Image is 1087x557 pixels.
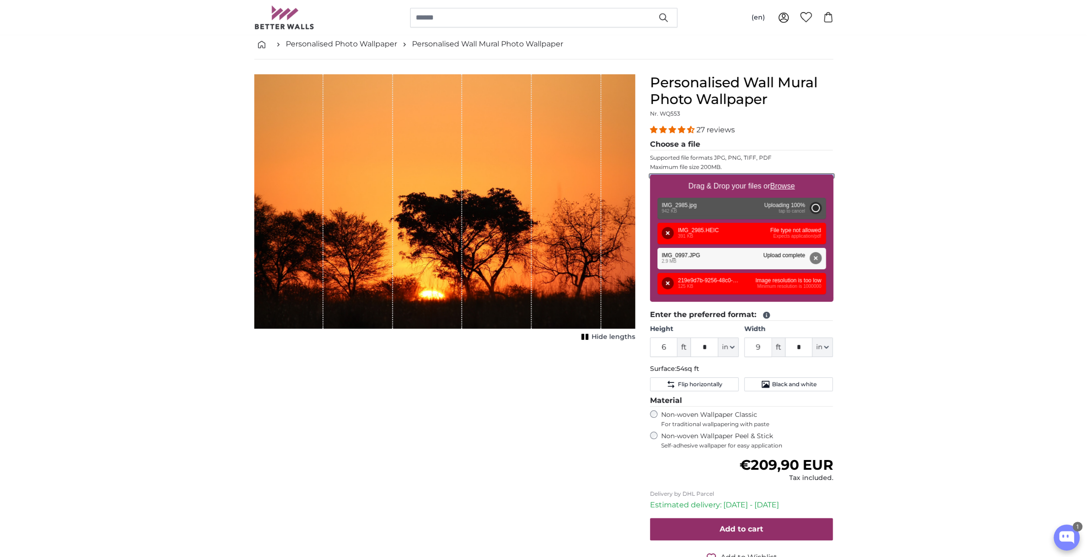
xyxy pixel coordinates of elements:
label: Drag & Drop your files or [684,177,798,195]
button: in [812,337,833,357]
label: Non-woven Wallpaper Classic [661,410,833,428]
legend: Choose a file [650,139,833,150]
label: Non-woven Wallpaper Peel & Stick [661,432,833,449]
span: Flip horizontally [677,381,722,388]
button: Hide lengths [579,330,635,343]
span: 27 reviews [696,125,735,134]
span: Add to cart [720,525,763,533]
img: Betterwalls [254,6,315,29]
p: Delivery by DHL Parcel [650,490,833,498]
p: Surface: [650,364,833,374]
u: Browse [770,182,795,190]
span: 54sq ft [676,364,699,373]
a: Personalised Photo Wallpaper [286,39,397,50]
button: Flip horizontally [650,377,739,391]
span: ft [772,337,785,357]
span: Hide lengths [592,332,635,342]
p: Estimated delivery: [DATE] - [DATE] [650,499,833,511]
div: 1 of 1 [254,74,635,343]
label: Width [744,324,833,334]
span: For traditional wallpapering with paste [661,421,833,428]
legend: Enter the preferred format: [650,309,833,321]
span: ft [677,337,690,357]
span: in [816,343,822,352]
button: Black and white [744,377,833,391]
p: Supported file formats JPG, PNG, TIFF, PDF [650,154,833,162]
span: Black and white [772,381,817,388]
span: Nr. WQ553 [650,110,680,117]
span: in [722,343,728,352]
p: Maximum file size 200MB. [650,163,833,171]
span: Self-adhesive wallpaper for easy application [661,442,833,449]
nav: breadcrumbs [254,29,833,59]
div: Tax included. [739,473,833,483]
label: Height [650,324,739,334]
button: (en) [744,9,772,26]
legend: Material [650,395,833,407]
span: €209,90 EUR [739,456,833,473]
button: Add to cart [650,518,833,540]
button: Open chatbox [1054,525,1080,551]
span: 4.41 stars [650,125,696,134]
a: Personalised Wall Mural Photo Wallpaper [412,39,563,50]
button: in [718,337,739,357]
h1: Personalised Wall Mural Photo Wallpaper [650,74,833,108]
div: 1 [1073,522,1082,531]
